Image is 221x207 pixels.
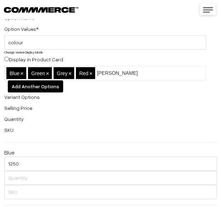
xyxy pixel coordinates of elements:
[4,35,206,50] input: Option Name
[31,71,45,76] span: Green
[20,71,23,77] span: ×
[4,57,9,61] input: Display in Product Card
[203,7,213,12] img: menu
[4,148,217,157] div: Blue
[4,93,40,101] label: Variant Options
[4,126,13,134] label: SKU
[79,71,88,76] span: Red
[57,71,67,76] span: Grey
[4,115,24,123] label: Quantity
[4,185,217,199] input: SKU
[4,104,32,112] label: Selling Price
[4,56,63,63] label: Display in Product Card
[4,25,39,33] label: Option Values
[4,7,78,12] img: COMMMERCE
[89,71,92,77] span: ×
[8,80,63,93] button: Add Another Options
[10,71,20,76] span: Blue
[4,5,66,13] a: COMMMERCE
[68,71,72,77] span: ×
[4,171,217,185] input: Quantity
[4,50,43,54] a: Change Variant Display Mode
[46,71,49,77] span: ×
[4,157,217,171] input: Price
